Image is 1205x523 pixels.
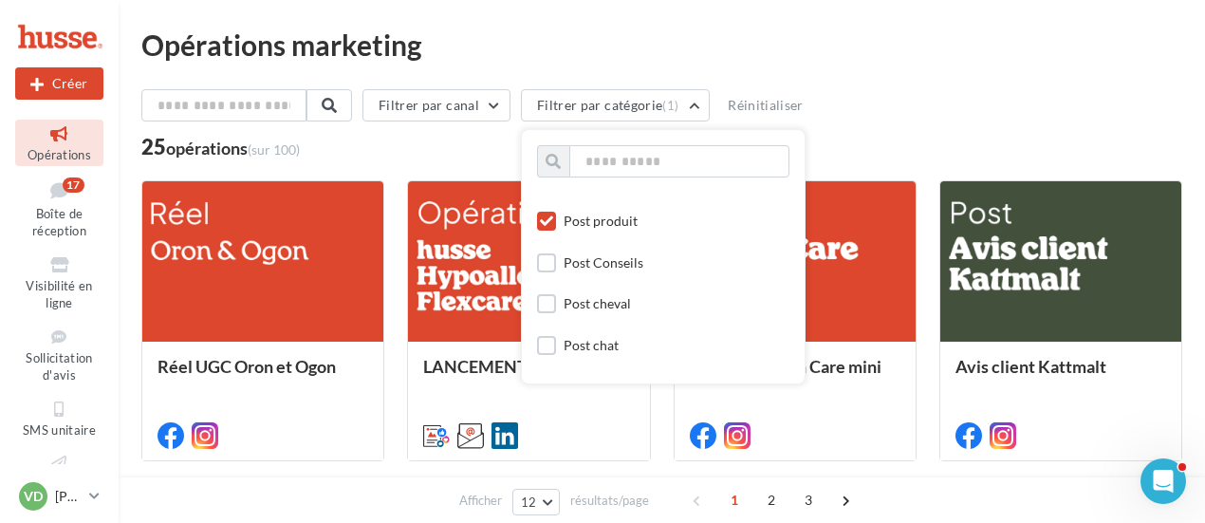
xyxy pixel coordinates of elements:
[32,206,86,239] span: Boîte de réception
[15,323,103,387] a: Sollicitation d'avis
[362,89,510,121] button: Filtrer par canal
[15,478,103,514] a: VD [PERSON_NAME]
[141,30,1182,59] div: Opérations marketing
[1140,458,1186,504] iframe: Intercom live chat
[564,212,638,231] div: Post produit
[28,147,91,162] span: Opérations
[564,294,631,313] div: Post cheval
[15,67,103,100] div: Nouvelle campagne
[26,350,92,383] span: Sollicitation d'avis
[570,492,649,510] span: résultats/page
[793,485,824,515] span: 3
[15,395,103,441] a: SMS unitaire
[23,422,96,438] span: SMS unitaire
[564,336,619,355] div: Post chat
[166,140,300,157] div: opérations
[26,278,92,311] span: Visibilité en ligne
[158,356,336,377] span: Réel UGC Oron et Ogon
[55,487,82,506] p: [PERSON_NAME]
[248,141,300,158] span: (sur 100)
[15,449,103,495] a: Campagnes
[521,495,537,510] span: 12
[521,89,710,121] button: Filtrer par catégorie(1)
[15,251,103,315] a: Visibilité en ligne
[15,67,103,100] button: Créer
[662,98,678,113] span: (1)
[459,492,502,510] span: Afficher
[512,489,561,515] button: 12
[564,253,643,272] div: Post Conseils
[15,120,103,166] a: Opérations
[24,487,43,506] span: VD
[63,177,84,193] div: 17
[141,137,300,158] div: 25
[720,94,811,117] button: Réinitialiser
[719,485,750,515] span: 1
[423,356,614,377] span: LANCEMENT FLEXCARE
[955,356,1106,377] span: Avis client Kattmalt
[15,174,103,243] a: Boîte de réception17
[756,485,787,515] span: 2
